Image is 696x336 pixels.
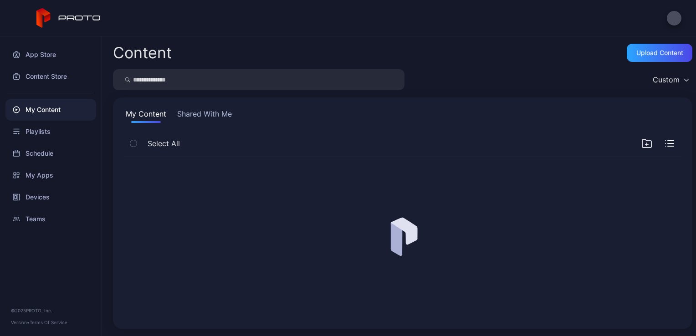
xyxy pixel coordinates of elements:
a: My Content [5,99,96,121]
button: Custom [648,69,692,90]
div: Content [113,45,172,61]
a: Playlists [5,121,96,143]
a: My Apps [5,164,96,186]
button: My Content [124,108,168,123]
a: Terms Of Service [30,320,67,325]
div: © 2025 PROTO, Inc. [11,307,91,314]
a: Schedule [5,143,96,164]
a: App Store [5,44,96,66]
span: Select All [148,138,180,149]
div: Custom [653,75,680,84]
a: Devices [5,186,96,208]
a: Content Store [5,66,96,87]
button: Upload Content [627,44,692,62]
a: Teams [5,208,96,230]
div: Upload Content [636,49,683,56]
span: Version • [11,320,30,325]
button: Shared With Me [175,108,234,123]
